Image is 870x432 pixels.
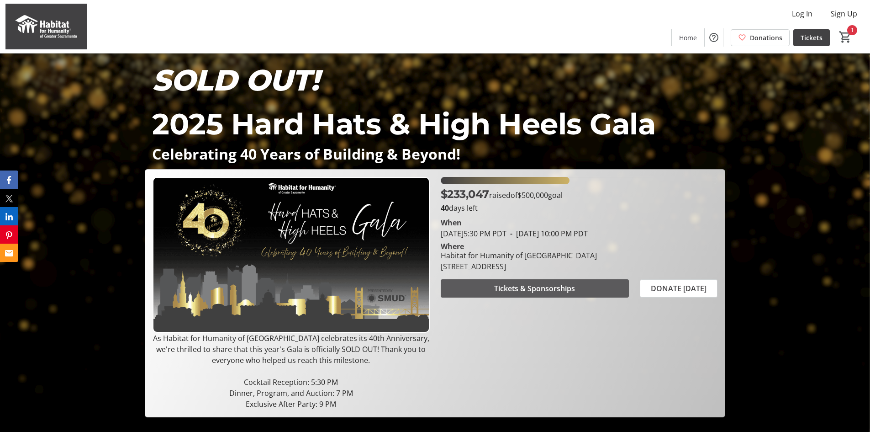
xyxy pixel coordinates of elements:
p: days left [441,203,717,213]
div: [STREET_ADDRESS] [441,261,597,272]
span: Donations [750,33,782,43]
p: raised of goal [441,186,563,203]
button: Help [705,28,723,47]
a: Home [672,29,704,46]
div: When [441,217,462,228]
button: Log In [785,6,820,21]
div: 46.609438000000004% of fundraising goal reached [441,177,717,184]
p: As Habitat for Humanity of [GEOGRAPHIC_DATA] celebrates its 40th Anniversary, we're thrilled to s... [153,333,429,366]
span: Tickets & Sponsorships [494,283,575,294]
p: Celebrating 40 Years of Building & Beyond! [152,146,717,162]
span: $233,047 [441,187,489,201]
span: Sign Up [831,8,857,19]
a: Donations [731,29,790,46]
img: Campaign CTA Media Photo [153,177,429,333]
span: Home [679,33,697,43]
img: Habitat for Humanity of Greater Sacramento's Logo [5,4,87,49]
span: DONATE [DATE] [651,283,707,294]
p: Cocktail Reception: 5:30 PM [153,377,429,388]
a: Tickets [793,29,830,46]
p: Exclusive After Party: 9 PM [153,399,429,410]
em: SOLD OUT! [152,62,319,98]
span: [DATE] 10:00 PM PDT [506,229,588,239]
span: 40 [441,203,449,213]
div: Where [441,243,464,250]
p: 2025 Hard Hats & High Heels Gala [152,102,717,146]
button: Tickets & Sponsorships [441,279,629,298]
span: Log In [792,8,812,19]
button: Cart [837,29,854,45]
span: - [506,229,516,239]
p: Dinner, Program, and Auction: 7 PM [153,388,429,399]
button: Sign Up [823,6,865,21]
button: DONATE [DATE] [640,279,717,298]
span: $500,000 [517,190,548,200]
div: Habitat for Humanity of [GEOGRAPHIC_DATA] [441,250,597,261]
span: [DATE] 5:30 PM PDT [441,229,506,239]
span: Tickets [801,33,823,43]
